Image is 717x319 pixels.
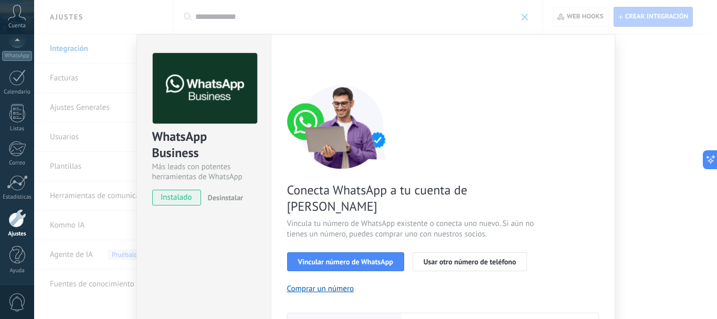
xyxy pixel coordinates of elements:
[153,53,257,124] img: logo_main.png
[287,284,354,294] button: Comprar un número
[2,160,33,167] div: Correo
[2,89,33,96] div: Calendario
[2,126,33,132] div: Listas
[208,193,243,202] span: Desinstalar
[152,128,256,162] div: WhatsApp Business
[2,267,33,274] div: Ayuda
[287,182,537,214] span: Conecta WhatsApp a tu cuenta de [PERSON_NAME]
[2,194,33,201] div: Estadísticas
[287,252,404,271] button: Vincular número de WhatsApp
[413,252,527,271] button: Usar otro número de teléfono
[153,190,201,205] span: instalado
[424,258,516,265] span: Usar otro número de teléfono
[287,85,397,169] img: connect number
[8,23,26,29] span: Cuenta
[287,219,537,240] span: Vincula tu número de WhatsApp existente o conecta uno nuevo. Si aún no tienes un número, puedes c...
[2,231,33,238] div: Ajustes
[298,258,393,265] span: Vincular número de WhatsApp
[2,51,32,61] div: WhatsApp
[204,190,243,205] button: Desinstalar
[152,162,256,182] div: Más leads con potentes herramientas de WhatsApp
